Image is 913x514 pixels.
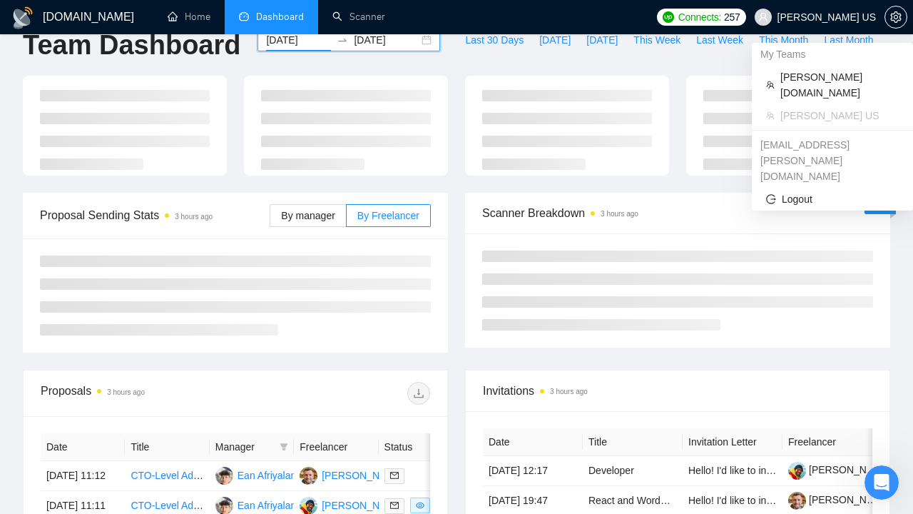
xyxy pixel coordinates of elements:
[531,29,578,51] button: [DATE]
[354,32,419,48] input: End date
[788,494,891,505] a: [PERSON_NAME]
[294,433,378,461] th: Freelancer
[483,428,583,456] th: Date
[107,388,145,396] time: 3 hours ago
[215,467,233,485] img: EA
[125,461,209,491] td: CTO-Level Advisor for AI-Enabled SaaS (Initial 60-min Consult)
[40,206,270,224] span: Proposal Sending Stats
[266,32,331,48] input: Start date
[322,498,404,513] div: [PERSON_NAME]
[766,194,776,204] span: logout
[280,443,288,451] span: filter
[416,501,424,510] span: eye
[41,433,125,461] th: Date
[337,34,348,46] span: to
[277,436,291,458] span: filter
[758,12,768,22] span: user
[724,9,740,25] span: 257
[390,501,399,510] span: mail
[782,428,882,456] th: Freelancer
[788,492,806,510] img: c13aG300Apz4dCrBvs8iAsArvK-HEvstLzCR1EKTF8tJddyt7YUWr64xICGKEVKKB9
[332,11,385,23] a: searchScanner
[457,29,531,51] button: Last 30 Days
[864,465,899,500] iframe: Intercom live chat
[238,468,307,483] div: Ean Afriyalanda
[663,11,674,23] img: upwork-logo.png
[884,6,907,29] button: setting
[884,11,907,23] a: setting
[626,29,688,51] button: This Week
[215,439,274,455] span: Manager
[766,81,775,89] span: team
[586,32,618,48] span: [DATE]
[215,499,307,510] a: EAEan Afriyalanda
[337,34,348,46] span: swap-right
[215,469,307,480] a: EAEan Afriyalanda
[131,470,410,481] a: CTO-Level Advisor for AI-Enabled SaaS (Initial 60-min Consult)
[23,29,240,62] h1: Team Dashboard
[41,382,235,405] div: Proposals
[11,6,34,29] img: logo
[125,433,209,461] th: Title
[601,210,638,218] time: 3 hours ago
[281,210,335,221] span: By manager
[238,498,307,513] div: Ean Afriyalanda
[578,29,626,51] button: [DATE]
[696,32,743,48] span: Last Week
[41,461,125,491] td: [DATE] 11:12
[766,111,775,120] span: team
[210,433,294,461] th: Manager
[175,213,213,221] time: 3 hours ago
[322,468,404,483] div: [PERSON_NAME]
[788,462,806,480] img: c1RybSAfS18diGpOlnMLoIVY1IjbKumXe8Uj4j6Bn5tYfH9FjfvauBI_KI7NN7sqnK
[131,500,410,511] a: CTO-Level Advisor for AI-Enabled SaaS (Initial 60-min Consult)
[780,108,899,124] span: [PERSON_NAME] US
[357,210,419,221] span: By Freelancer
[539,32,571,48] span: [DATE]
[390,471,399,480] span: mail
[239,11,249,21] span: dashboard
[300,467,317,485] img: VS
[384,439,443,455] span: Status
[678,9,721,25] span: Connects:
[482,204,873,222] span: Scanner Breakdown
[483,456,583,486] td: [DATE] 12:17
[300,469,404,480] a: VS[PERSON_NAME]
[766,191,899,207] span: Logout
[583,456,683,486] td: Developer
[752,43,913,66] div: My Teams
[780,69,899,101] span: [PERSON_NAME][DOMAIN_NAME]
[752,133,913,188] div: yaremenko@gearheart.io
[633,32,680,48] span: This Week
[300,499,404,510] a: VS[PERSON_NAME]
[256,11,304,23] span: Dashboard
[588,465,634,476] a: Developer
[168,11,210,23] a: homeHome
[483,382,872,400] span: Invitations
[688,29,751,51] button: Last Week
[588,495,771,506] a: React and WordPress Bug Fix Developer
[683,428,782,456] th: Invitation Letter
[550,388,588,395] time: 3 hours ago
[583,428,683,456] th: Title
[788,464,891,475] a: [PERSON_NAME]
[465,32,524,48] span: Last 30 Days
